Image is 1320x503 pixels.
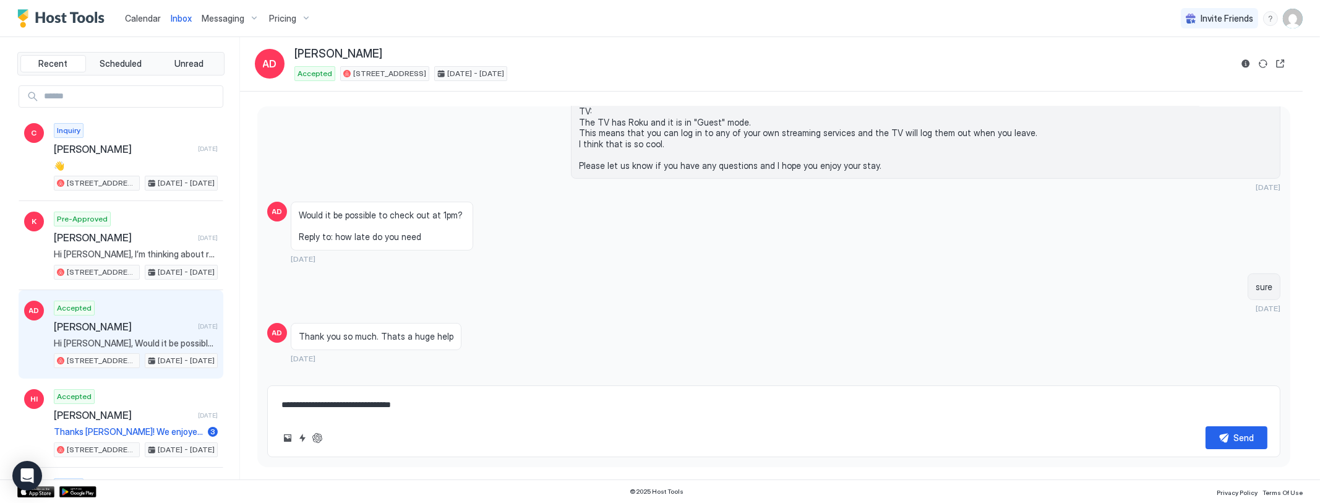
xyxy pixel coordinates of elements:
[38,58,67,69] span: Recent
[272,206,283,217] span: AD
[295,431,310,445] button: Quick reply
[20,55,86,72] button: Recent
[1256,282,1272,293] span: sure
[54,426,203,437] span: Thanks [PERSON_NAME]! We enjoyed our stay, I will write you a review shortly! Thanks! [PERSON_NAME]
[1262,485,1303,498] a: Terms Of Use
[17,52,225,75] div: tab-group
[67,267,137,278] span: [STREET_ADDRESS]
[57,391,92,402] span: Accepted
[125,13,161,24] span: Calendar
[299,331,453,342] span: Thank you so much. Thats a huge help
[171,13,192,24] span: Inbox
[30,393,38,405] span: HI
[17,9,110,28] a: Host Tools Logo
[1165,373,1280,390] button: Scheduled Messages
[1206,426,1267,449] button: Send
[210,427,215,436] span: 3
[57,303,92,314] span: Accepted
[447,68,504,79] span: [DATE] - [DATE]
[67,178,137,189] span: [STREET_ADDRESS]
[171,12,192,25] a: Inbox
[32,216,36,227] span: K
[198,234,218,242] span: [DATE]
[1182,375,1266,388] div: Scheduled Messages
[54,320,193,333] span: [PERSON_NAME]
[158,267,215,278] span: [DATE] - [DATE]
[54,338,218,349] span: Hi [PERSON_NAME], Would it be possible to get a later checkout on the 26th? We are staying becaus...
[67,355,137,366] span: [STREET_ADDRESS]
[1217,489,1258,496] span: Privacy Policy
[1283,9,1303,28] div: User profile
[158,178,215,189] span: [DATE] - [DATE]
[198,145,218,153] span: [DATE]
[298,68,332,79] span: Accepted
[1201,13,1253,24] span: Invite Friends
[1262,489,1303,496] span: Terms Of Use
[158,444,215,455] span: [DATE] - [DATE]
[32,127,37,139] span: C
[310,431,325,445] button: ChatGPT Auto Reply
[54,249,218,260] span: Hi [PERSON_NAME], I’m thinking about renting your place for 2-3 weeks in December thru Jan. Do yo...
[269,13,296,24] span: Pricing
[39,86,223,107] input: Input Field
[54,160,218,171] span: 👋
[174,58,204,69] span: Unread
[67,444,137,455] span: [STREET_ADDRESS]
[1256,304,1280,313] span: [DATE]
[12,461,42,491] div: Open Intercom Messenger
[57,213,108,225] span: Pre-Approved
[158,355,215,366] span: [DATE] - [DATE]
[1234,431,1254,444] div: Send
[630,488,684,496] span: © 2025 Host Tools
[1273,56,1288,71] button: Open reservation
[280,431,295,445] button: Upload image
[88,55,154,72] button: Scheduled
[1217,485,1258,498] a: Privacy Policy
[54,409,193,421] span: [PERSON_NAME]
[202,13,244,24] span: Messaging
[291,354,315,363] span: [DATE]
[57,125,80,136] span: Inquiry
[1263,11,1278,26] div: menu
[100,58,142,69] span: Scheduled
[1238,56,1253,71] button: Reservation information
[272,327,283,338] span: AD
[54,231,193,244] span: [PERSON_NAME]
[198,322,218,330] span: [DATE]
[294,47,382,61] span: [PERSON_NAME]
[1256,56,1271,71] button: Sync reservation
[156,55,221,72] button: Unread
[1256,183,1280,192] span: [DATE]
[29,305,40,316] span: AD
[17,486,54,497] a: App Store
[263,56,277,71] span: AD
[353,68,426,79] span: [STREET_ADDRESS]
[291,254,315,264] span: [DATE]
[54,143,193,155] span: [PERSON_NAME]
[299,210,465,243] span: Would it be possible to check out at 1pm? Reply to: how late do you need
[198,411,218,419] span: [DATE]
[125,12,161,25] a: Calendar
[59,486,96,497] a: Google Play Store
